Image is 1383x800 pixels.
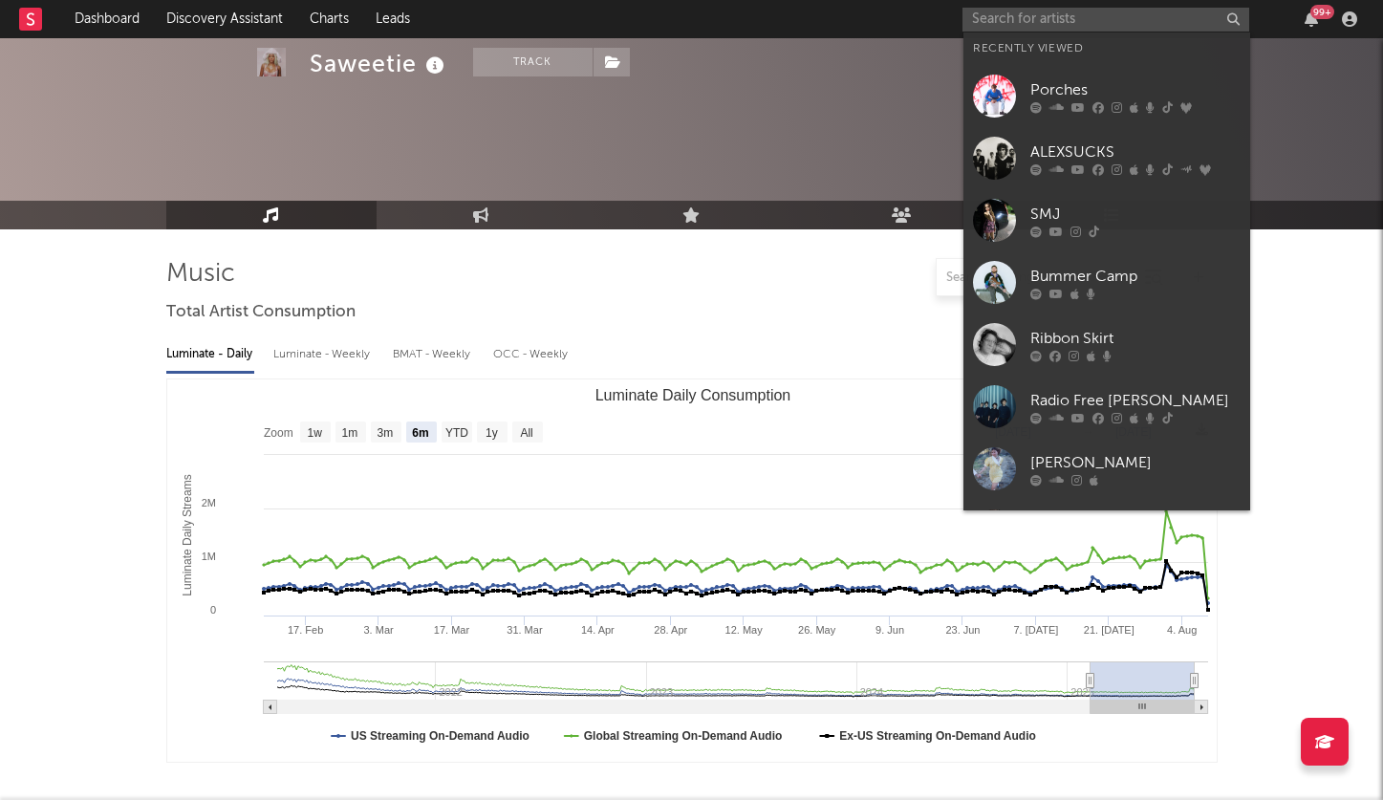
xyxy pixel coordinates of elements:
div: SMJ [1030,203,1241,226]
text: 4. Aug [1167,624,1197,636]
text: Luminate Daily Streams [180,474,193,595]
text: 6m [412,426,428,440]
text: YTD [444,426,467,440]
text: 1w [307,426,322,440]
span: Total Artist Consumption [166,301,356,324]
div: Bummer Camp [1030,265,1241,288]
a: Bummer Camp [963,251,1250,314]
text: 9. Jun [875,624,904,636]
text: Zoom [264,426,293,440]
a: [PERSON_NAME] [963,500,1250,562]
div: ALEXSUCKS [1030,141,1241,163]
text: Luminate Daily Consumption [594,387,790,403]
div: Ribbon Skirt [1030,327,1241,350]
text: 17. Feb [288,624,323,636]
text: 12. May [724,624,763,636]
div: Saweetie [310,48,449,79]
div: BMAT - Weekly [393,338,474,371]
input: Search for artists [962,8,1249,32]
text: 1M [201,551,215,562]
div: Porches [1030,78,1241,101]
text: 21. [DATE] [1083,624,1134,636]
div: Luminate - Daily [166,338,254,371]
svg: Luminate Daily Consumption [167,379,1218,762]
a: Ribbon Skirt [963,314,1250,376]
text: 1y [486,426,498,440]
text: US Streaming On-Demand Audio [351,729,529,743]
a: Radio Free [PERSON_NAME] [963,376,1250,438]
text: Ex-US Streaming On-Demand Audio [839,729,1036,743]
a: Porches [963,65,1250,127]
text: Global Streaming On-Demand Audio [583,729,782,743]
text: All [520,426,532,440]
text: 14. Apr [580,624,614,636]
text: 3m [377,426,393,440]
div: Luminate - Weekly [273,338,374,371]
input: Search by song name or URL [937,270,1138,286]
div: 99 + [1310,5,1334,19]
text: 2M [201,497,215,508]
a: SMJ [963,189,1250,251]
div: Radio Free [PERSON_NAME] [1030,389,1241,412]
a: ALEXSUCKS [963,127,1250,189]
a: [PERSON_NAME] [963,438,1250,500]
text: 31. Mar [507,624,543,636]
text: 1m [341,426,357,440]
div: [PERSON_NAME] [1030,451,1241,474]
text: 23. Jun [945,624,980,636]
text: 17. Mar [433,624,469,636]
text: 26. May [798,624,836,636]
text: 7. [DATE] [1013,624,1058,636]
button: 99+ [1305,11,1318,27]
div: OCC - Weekly [493,338,570,371]
text: 3. Mar [363,624,394,636]
text: 28. Apr [654,624,687,636]
button: Track [473,48,593,76]
text: 0 [209,604,215,616]
div: Recently Viewed [973,37,1241,60]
